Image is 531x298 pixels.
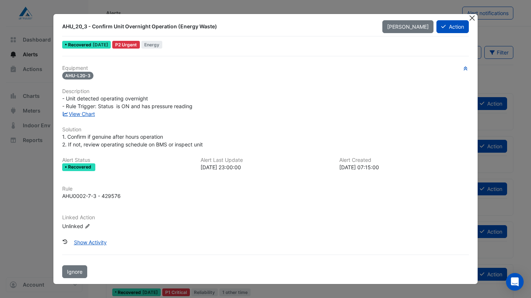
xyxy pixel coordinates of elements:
[62,65,468,71] h6: Equipment
[69,236,111,249] button: Show Activity
[62,192,121,200] div: AHU0002-7-3 - 429576
[436,20,468,33] button: Action
[93,42,108,47] span: Tue 17-Jun-2025 23:00 AEST
[62,186,468,192] h6: Rule
[201,163,330,171] div: [DATE] 23:00:00
[62,134,203,148] span: 1. Confirm if genuine after hours operation 2. If not, review operating schedule on BMS or inspec...
[112,41,140,49] div: P2 Urgent
[468,14,476,22] button: Close
[201,157,330,163] h6: Alert Last Update
[62,111,95,117] a: View Chart
[382,20,433,33] button: [PERSON_NAME]
[62,88,468,95] h6: Description
[62,127,468,133] h6: Solution
[339,163,469,171] div: [DATE] 07:15:00
[387,24,429,30] span: [PERSON_NAME]
[62,265,87,278] button: Ignore
[62,72,93,79] span: AHU-L20-3
[67,269,82,275] span: Ignore
[85,223,90,229] fa-icon: Edit Linked Action
[339,157,469,163] h6: Alert Created
[62,222,151,230] div: Unlinked
[62,157,192,163] h6: Alert Status
[141,41,162,49] span: Energy
[62,95,192,109] span: - Unit detected operating overnight - Rule Trigger: Status is ON and has pressure reading
[68,165,93,169] span: Recovered
[62,23,374,30] div: AHU_20_3 - Confirm Unit Overnight Operation (Energy Waste)
[68,43,93,47] span: Recovered
[62,214,468,221] h6: Linked Action
[506,273,524,291] div: Open Intercom Messenger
